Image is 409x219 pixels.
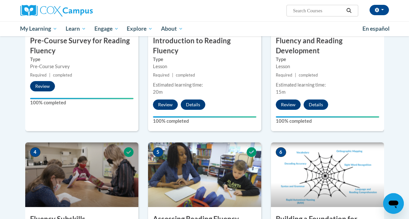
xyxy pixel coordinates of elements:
button: Search [344,7,354,15]
span: 5 [153,147,163,157]
div: Your progress [276,116,379,118]
button: Details [304,99,328,110]
a: Explore [123,21,157,36]
button: Review [153,99,178,110]
img: Course Image [25,142,138,207]
label: 100% completed [153,118,256,125]
label: Type [30,56,134,63]
a: About [157,21,187,36]
label: Type [153,56,256,63]
img: Course Image [148,142,261,207]
span: Learn [66,25,86,33]
img: Cox Campus [20,5,93,16]
iframe: Button to launch messaging window [383,193,404,214]
span: 6 [276,147,286,157]
button: Details [181,99,205,110]
label: Type [276,56,379,63]
div: Lesson [153,63,256,70]
span: 20m [153,89,163,95]
div: Your progress [153,116,256,118]
span: About [161,25,183,33]
span: 4 [30,147,40,157]
span: My Learning [20,25,57,33]
span: | [295,73,296,78]
span: Required [153,73,169,78]
span: Explore [127,25,153,33]
a: Cox Campus [20,5,137,16]
div: Pre-Course Survey [30,63,134,70]
span: | [49,73,50,78]
button: Account Settings [370,5,389,15]
input: Search Courses [292,7,344,15]
img: Course Image [271,142,384,207]
button: Review [30,81,55,91]
span: Required [30,73,47,78]
a: En español [358,22,394,36]
span: Engage [94,25,119,33]
span: En español [362,25,390,32]
div: Estimated learning time: [153,81,256,89]
div: Lesson [276,63,379,70]
a: Learn [61,21,90,36]
span: | [172,73,173,78]
h3: Pre-Course Survey for Reading Fluency [25,36,138,56]
label: 100% completed [276,118,379,125]
span: completed [53,73,72,78]
div: Estimated learning time: [276,81,379,89]
a: My Learning [16,21,62,36]
a: Engage [90,21,123,36]
label: 100% completed [30,99,134,106]
span: completed [176,73,195,78]
h3: Introduction to Reading Fluency [148,36,261,56]
span: completed [299,73,318,78]
button: Review [276,99,301,110]
h3: Fluency and Reading Development [271,36,384,56]
div: Your progress [30,98,134,99]
span: 15m [276,89,285,95]
span: Required [276,73,292,78]
div: Main menu [16,21,394,36]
